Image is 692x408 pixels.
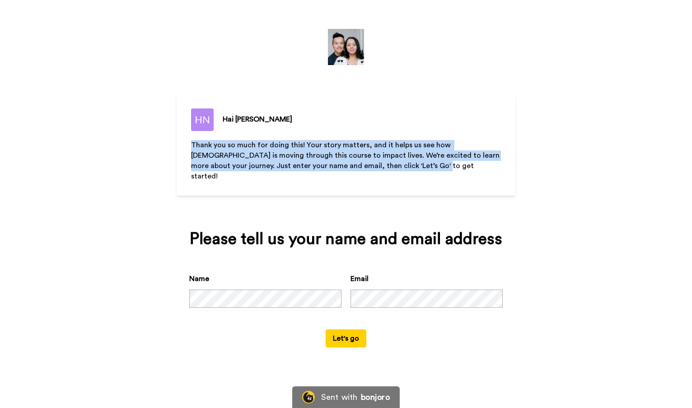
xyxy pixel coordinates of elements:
a: Bonjoro LogoSent withbonjoro [292,386,400,408]
div: Hai [PERSON_NAME] [223,114,292,125]
div: bonjoro [361,393,390,401]
img: hn.png [191,108,214,131]
img: https://cdn.bonjoro.com/media/ebcafa28-af0e-4aaf-b3dd-a882e1c252f6/96b35e34-e3ac-4517-8ca9-97aab3... [328,29,364,65]
span: Thank you so much for doing this! Your story matters, and it helps us see how [DEMOGRAPHIC_DATA] ... [191,141,501,180]
label: Name [189,273,209,284]
img: Bonjoro Logo [302,391,315,403]
div: Please tell us your name and email address [189,230,503,248]
label: Email [351,273,369,284]
button: Let's go [326,329,366,347]
div: Sent with [321,393,357,401]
